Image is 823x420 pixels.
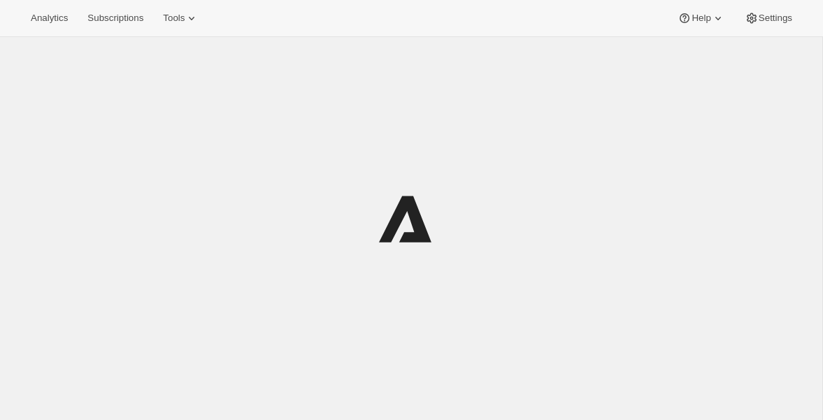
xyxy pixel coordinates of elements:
[163,13,185,24] span: Tools
[155,8,207,28] button: Tools
[79,8,152,28] button: Subscriptions
[692,13,710,24] span: Help
[669,8,733,28] button: Help
[22,8,76,28] button: Analytics
[87,13,143,24] span: Subscriptions
[31,13,68,24] span: Analytics
[736,8,801,28] button: Settings
[759,13,792,24] span: Settings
